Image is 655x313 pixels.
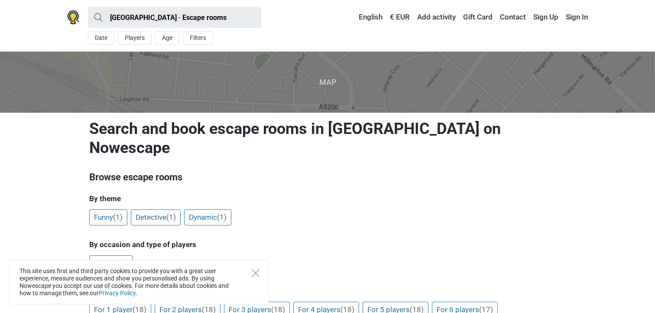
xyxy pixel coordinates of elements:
[89,255,133,272] a: Friends(1)
[155,31,179,45] button: Age
[217,213,227,222] span: (1)
[89,287,566,295] h5: By the number of players
[564,10,588,25] a: Sign In
[415,10,458,25] a: Add activity
[118,31,152,45] button: Players
[531,10,561,25] a: Sign Up
[388,10,412,25] a: € EUR
[350,10,385,25] a: English
[88,7,261,28] input: try “London”
[252,269,259,277] button: Close
[183,31,213,45] button: Filters
[89,209,127,226] a: Funny(1)
[99,290,136,297] a: Privacy Policy
[184,209,231,226] a: Dynamic(1)
[166,213,176,222] span: (1)
[89,119,566,157] h1: Search and book escape rooms in [GEOGRAPHIC_DATA] on Nowescape
[9,260,269,304] div: This site uses first and third party cookies to provide you with a great user experience, measure...
[89,194,566,203] h5: By theme
[89,170,566,184] h3: Browse escape rooms
[131,209,181,226] a: Detective(1)
[88,31,114,45] button: Date
[113,213,123,222] span: (1)
[118,259,128,267] span: (1)
[498,10,528,25] a: Contact
[461,10,495,25] a: Gift Card
[67,10,79,24] img: Nowescape logo
[353,14,359,20] img: English
[89,240,566,249] h5: By occasion and type of players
